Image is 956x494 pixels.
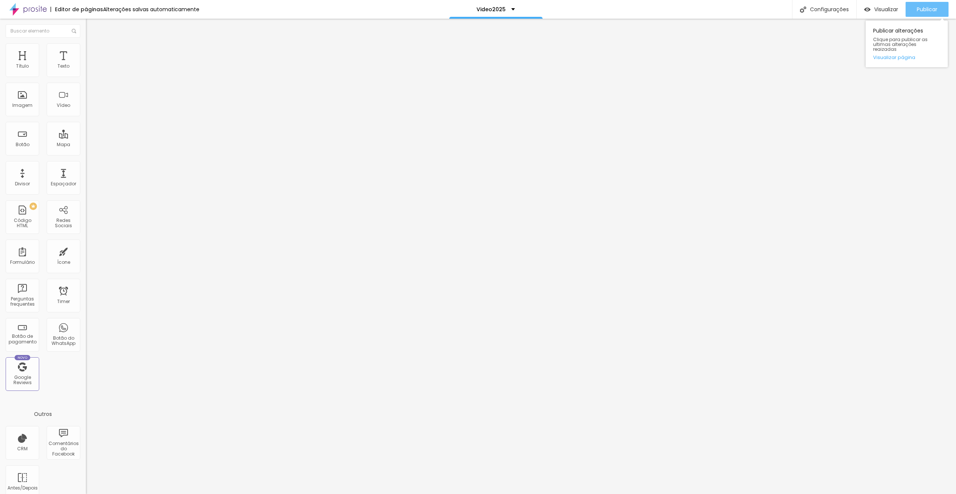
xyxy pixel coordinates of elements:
[15,355,31,360] div: Novo
[873,37,940,52] span: Clique para publicar as ultimas alterações reaizadas
[7,296,37,307] div: Perguntas frequentes
[7,485,37,491] div: Antes/Depois
[866,21,948,67] div: Publicar alterações
[10,260,35,265] div: Formulário
[86,19,956,494] iframe: Editor
[917,6,937,12] span: Publicar
[49,441,78,457] div: Comentários do Facebook
[50,7,103,12] div: Editor de páginas
[6,24,80,38] input: Buscar elemento
[58,64,69,69] div: Texto
[16,64,29,69] div: Título
[477,7,506,12] p: Video2025
[800,6,806,13] img: Icone
[864,6,870,13] img: view-1.svg
[103,7,199,12] div: Alterações salvas automaticamente
[857,2,906,17] button: Visualizar
[7,375,37,386] div: Google Reviews
[57,260,70,265] div: Ícone
[57,299,70,304] div: Timer
[7,218,37,229] div: Código HTML
[873,55,940,60] a: Visualizar página
[17,446,28,451] div: CRM
[874,6,898,12] span: Visualizar
[15,181,30,186] div: Divisor
[49,218,78,229] div: Redes Sociais
[49,336,78,346] div: Botão do WhatsApp
[16,142,30,147] div: Botão
[72,29,76,33] img: Icone
[12,103,32,108] div: Imagem
[906,2,949,17] button: Publicar
[51,181,76,186] div: Espaçador
[57,142,70,147] div: Mapa
[7,334,37,345] div: Botão de pagamento
[57,103,70,108] div: Vídeo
